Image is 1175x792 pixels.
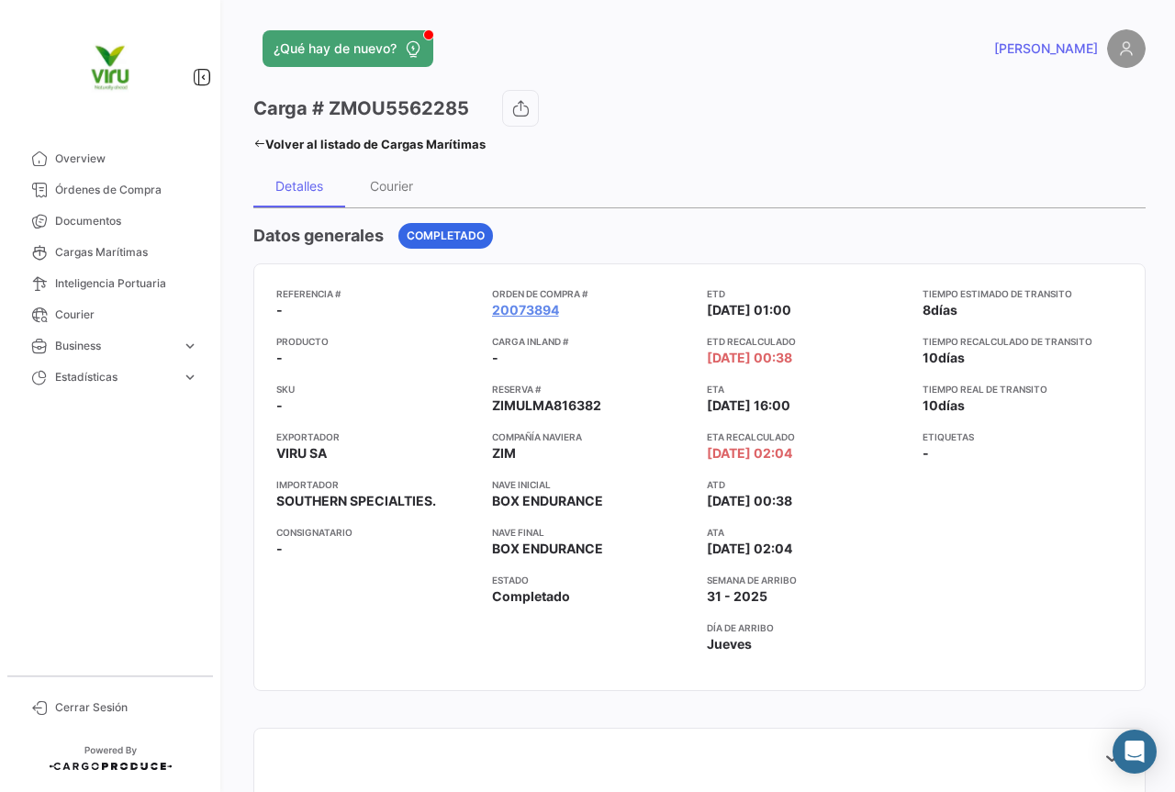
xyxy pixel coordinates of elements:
[55,244,198,261] span: Cargas Marítimas
[55,275,198,292] span: Inteligencia Portuaria
[55,338,174,354] span: Business
[370,178,413,194] div: Courier
[55,151,198,167] span: Overview
[938,397,965,413] span: días
[707,382,908,396] app-card-info-title: ETA
[938,350,965,365] span: días
[492,492,603,510] span: BOX ENDURANCE
[492,573,693,587] app-card-info-title: Estado
[492,301,559,319] a: 20073894
[1113,730,1157,774] div: Abrir Intercom Messenger
[707,396,790,415] span: [DATE] 16:00
[923,444,929,463] span: -
[707,620,908,635] app-card-info-title: Día de Arribo
[15,299,206,330] a: Courier
[276,382,477,396] app-card-info-title: SKU
[492,382,693,396] app-card-info-title: Reserva #
[492,334,693,349] app-card-info-title: Carga inland #
[275,178,323,194] div: Detalles
[492,349,498,367] span: -
[407,228,485,244] span: Completado
[55,699,198,716] span: Cerrar Sesión
[276,286,477,301] app-card-info-title: Referencia #
[707,429,908,444] app-card-info-title: ETA Recalculado
[923,429,1124,444] app-card-info-title: Etiquetas
[923,382,1124,396] app-card-info-title: Tiempo real de transito
[276,477,477,492] app-card-info-title: Importador
[707,477,908,492] app-card-info-title: ATD
[707,492,792,510] span: [DATE] 00:38
[276,334,477,349] app-card-info-title: Producto
[55,369,174,385] span: Estadísticas
[923,334,1124,349] app-card-info-title: Tiempo recalculado de transito
[707,573,908,587] app-card-info-title: Semana de Arribo
[15,268,206,299] a: Inteligencia Portuaria
[276,492,436,510] span: SOUTHERN SPECIALTIES.
[707,349,792,367] span: [DATE] 00:38
[276,444,327,463] span: VIRU SA
[492,444,516,463] span: ZIM
[64,22,156,114] img: viru.png
[253,131,486,157] a: Volver al listado de Cargas Marítimas
[55,182,198,198] span: Órdenes de Compra
[276,540,283,558] span: -
[994,39,1098,58] span: [PERSON_NAME]
[15,206,206,237] a: Documentos
[492,540,603,558] span: BOX ENDURANCE
[492,396,601,415] span: ZIMULMA816382
[15,174,206,206] a: Órdenes de Compra
[707,540,792,558] span: [DATE] 02:04
[182,369,198,385] span: expand_more
[492,587,570,606] span: Completado
[276,525,477,540] app-card-info-title: Consignatario
[492,429,693,444] app-card-info-title: Compañía naviera
[1107,29,1146,68] img: placeholder-user.png
[923,302,931,318] span: 8
[253,95,469,121] h3: Carga # ZMOU5562285
[276,429,477,444] app-card-info-title: Exportador
[15,143,206,174] a: Overview
[253,223,384,249] h4: Datos generales
[707,301,791,319] span: [DATE] 01:00
[15,237,206,268] a: Cargas Marítimas
[492,477,693,492] app-card-info-title: Nave inicial
[263,30,433,67] button: ¿Qué hay de nuevo?
[707,334,908,349] app-card-info-title: ETD Recalculado
[276,349,283,367] span: -
[276,396,283,415] span: -
[55,307,198,323] span: Courier
[707,635,752,653] span: Jueves
[707,286,908,301] app-card-info-title: ETD
[276,301,283,319] span: -
[931,302,957,318] span: días
[707,444,792,463] span: [DATE] 02:04
[492,525,693,540] app-card-info-title: Nave final
[923,350,938,365] span: 10
[707,525,908,540] app-card-info-title: ATA
[274,39,397,58] span: ¿Qué hay de nuevo?
[182,338,198,354] span: expand_more
[492,286,693,301] app-card-info-title: Orden de Compra #
[923,397,938,413] span: 10
[707,587,767,606] span: 31 - 2025
[55,213,198,229] span: Documentos
[923,286,1124,301] app-card-info-title: Tiempo estimado de transito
